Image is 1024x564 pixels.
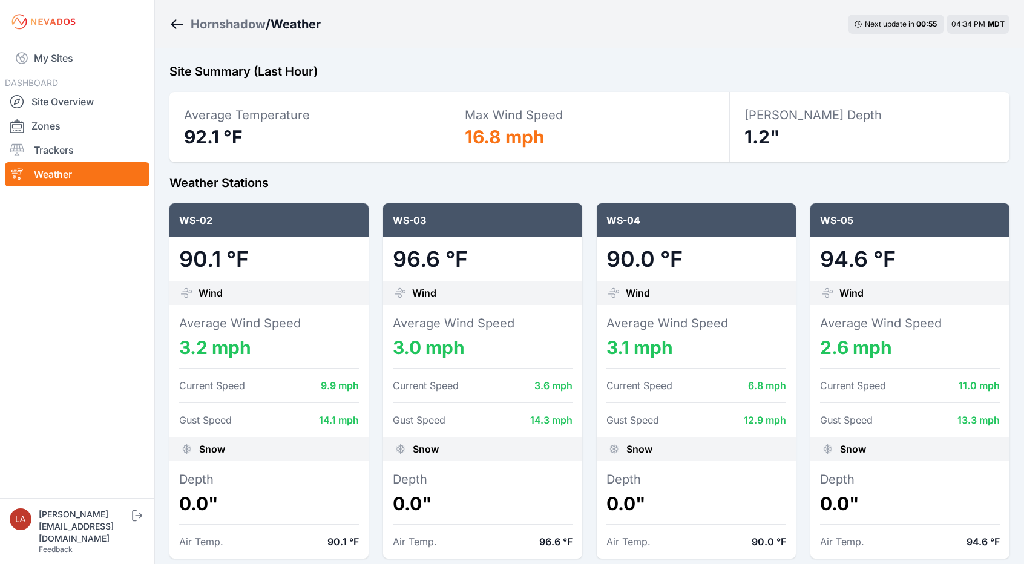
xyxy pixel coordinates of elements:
[820,247,1000,271] dd: 94.6 °F
[179,471,359,488] dt: Depth
[810,203,1009,237] div: WS-05
[393,471,573,488] dt: Depth
[820,336,1000,358] dd: 2.6 mph
[393,336,573,358] dd: 3.0 mph
[5,90,149,114] a: Site Overview
[393,247,573,271] dd: 96.6 °F
[383,203,582,237] div: WS-03
[5,114,149,138] a: Zones
[5,138,149,162] a: Trackers
[606,493,786,514] dd: 0.0"
[169,203,369,237] div: WS-02
[5,162,149,186] a: Weather
[916,19,938,29] div: 00 : 55
[191,16,266,33] a: Hornshadow
[465,126,545,148] span: 16.8 mph
[606,413,659,427] dt: Gust Speed
[393,493,573,514] dd: 0.0"
[820,493,1000,514] dd: 0.0"
[820,378,886,393] dt: Current Speed
[413,442,439,456] span: Snow
[179,378,245,393] dt: Current Speed
[184,126,243,148] span: 92.1 °F
[988,19,1005,28] span: MDT
[606,336,786,358] dd: 3.1 mph
[327,534,359,549] dd: 90.1 °F
[319,413,359,427] dd: 14.1 mph
[606,247,786,271] dd: 90.0 °F
[179,315,359,332] dt: Average Wind Speed
[820,315,1000,332] dt: Average Wind Speed
[199,286,223,300] span: Wind
[752,534,786,549] dd: 90.0 °F
[820,413,873,427] dt: Gust Speed
[839,286,864,300] span: Wind
[840,442,866,456] span: Snow
[597,203,796,237] div: WS-04
[393,534,437,549] dt: Air Temp.
[465,108,563,122] span: Max Wind Speed
[865,19,914,28] span: Next update in
[748,378,786,393] dd: 6.8 mph
[744,413,786,427] dd: 12.9 mph
[606,378,672,393] dt: Current Speed
[957,413,1000,427] dd: 13.3 mph
[10,12,77,31] img: Nevados
[606,534,651,549] dt: Air Temp.
[179,336,359,358] dd: 3.2 mph
[606,471,786,488] dt: Depth
[744,126,780,148] span: 1.2"
[626,286,650,300] span: Wind
[266,16,271,33] span: /
[744,108,882,122] span: [PERSON_NAME] Depth
[626,442,652,456] span: Snow
[393,413,445,427] dt: Gust Speed
[179,534,223,549] dt: Air Temp.
[393,378,459,393] dt: Current Speed
[10,508,31,530] img: laura@nevados.solar
[820,471,1000,488] dt: Depth
[169,174,1009,191] h2: Weather Stations
[39,508,130,545] div: [PERSON_NAME][EMAIL_ADDRESS][DOMAIN_NAME]
[539,534,573,549] dd: 96.6 °F
[169,63,1009,80] h2: Site Summary (Last Hour)
[184,108,310,122] span: Average Temperature
[5,77,58,88] span: DASHBOARD
[321,378,359,393] dd: 9.9 mph
[179,247,359,271] dd: 90.1 °F
[179,413,232,427] dt: Gust Speed
[967,534,1000,549] dd: 94.6 °F
[530,413,573,427] dd: 14.3 mph
[271,16,321,33] h3: Weather
[179,493,359,514] dd: 0.0"
[959,378,1000,393] dd: 11.0 mph
[39,545,73,554] a: Feedback
[534,378,573,393] dd: 3.6 mph
[393,315,573,332] dt: Average Wind Speed
[951,19,985,28] span: 04:34 PM
[5,44,149,73] a: My Sites
[606,315,786,332] dt: Average Wind Speed
[412,286,436,300] span: Wind
[169,8,321,40] nav: Breadcrumb
[820,534,864,549] dt: Air Temp.
[199,442,225,456] span: Snow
